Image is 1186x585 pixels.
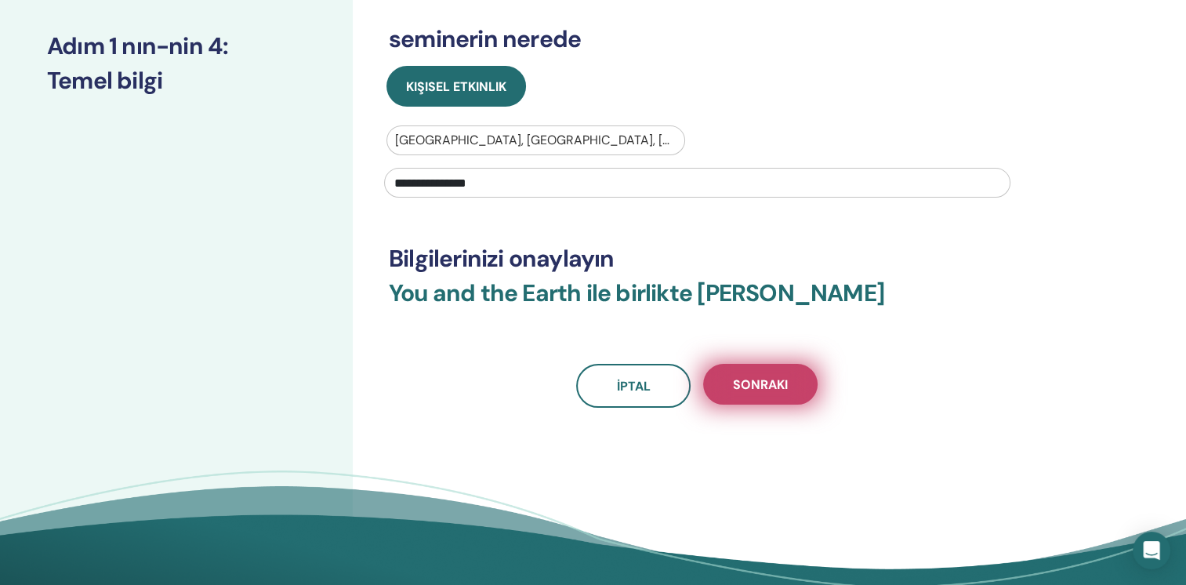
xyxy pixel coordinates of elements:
[389,245,1006,273] h3: Bilgilerinizi onaylayın
[406,78,506,95] span: Kişisel Etkinlik
[389,279,1006,326] h3: You and the Earth ile birlikte [PERSON_NAME]
[389,25,1006,53] h3: seminerin nerede
[733,376,788,393] span: Sonraki
[47,32,306,60] h3: Adım 1 nın-nin 4 :
[47,67,306,95] h3: Temel bilgi
[576,364,691,408] a: İptal
[1133,532,1170,569] div: Open Intercom Messenger
[386,66,526,107] button: Kişisel Etkinlik
[617,378,651,394] span: İptal
[703,364,818,405] button: Sonraki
